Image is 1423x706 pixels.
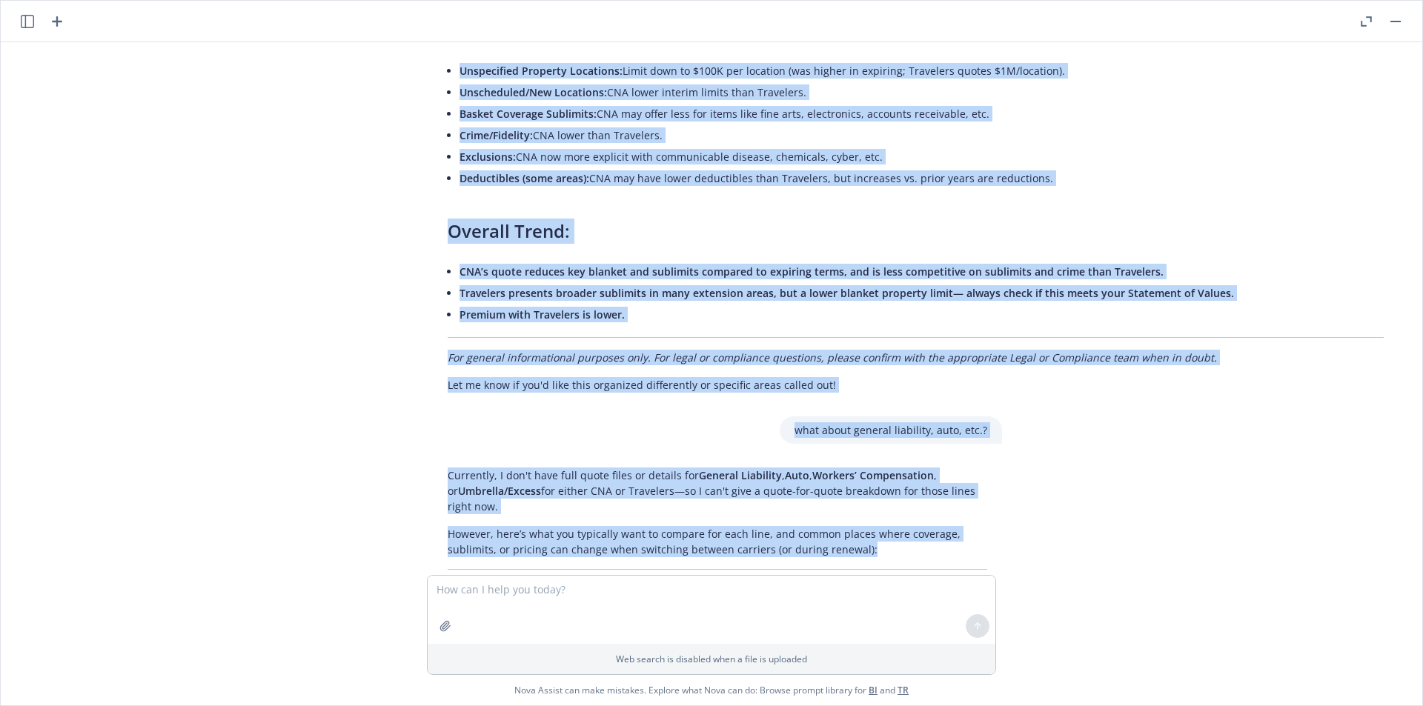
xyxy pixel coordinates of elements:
span: Workers’ Compensation [812,468,934,482]
span: Deductibles (some areas): [460,171,589,185]
p: However, here’s what you typically want to compare for each line, and common places where coverag... [448,526,987,557]
li: Limit down to $100K per location (was higher in expiring; Travelers quotes $1M/location). [460,60,1384,81]
span: Crime/Fidelity: [460,128,533,142]
li: CNA now more explicit with communicable disease, chemicals, cyber, etc. [460,146,1384,167]
a: TR [898,684,909,696]
span: Basket Coverage Sublimits: [460,107,597,121]
span: Unscheduled/New Locations: [460,85,607,99]
p: Let me know if you'd like this organized differently or specific areas called out! [448,377,1384,393]
span: Nova Assist can make mistakes. Explore what Nova can do: Browse prompt library for and [514,675,909,705]
span: Overall Trend: [448,219,570,243]
span: Auto [785,468,809,482]
a: BI [869,684,878,696]
span: Travelers presents broader sublimits in many extension areas, but a lower blanket property limit—... [460,286,1234,300]
p: Currently, I don't have full quote files or details for , , , or for either CNA or Travelers—so I... [448,467,987,514]
li: CNA may have lower deductibles than Travelers, but increases vs. prior years are reductions. [460,167,1384,189]
span: General Liability [699,468,782,482]
em: For general informational purposes only. For legal or compliance questions, please confirm with t... [448,350,1217,364]
li: CNA may offer less for items like fine arts, electronics, accounts receivable, etc. [460,103,1384,124]
p: what about general liability, auto, etc.? [795,422,987,438]
span: Exclusions: [460,150,516,164]
li: CNA lower interim limits than Travelers. [460,81,1384,103]
p: Web search is disabled when a file is uploaded [437,653,986,665]
span: Unspecified Property Locations: [460,64,623,78]
span: Premium with Travelers is lower. [460,307,625,322]
span: CNA’s quote reduces key blanket and sublimits compared to expiring terms, and is less competitive... [460,264,1164,279]
li: CNA lower than Travelers. [460,124,1384,146]
span: Umbrella/Excess [458,484,541,498]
